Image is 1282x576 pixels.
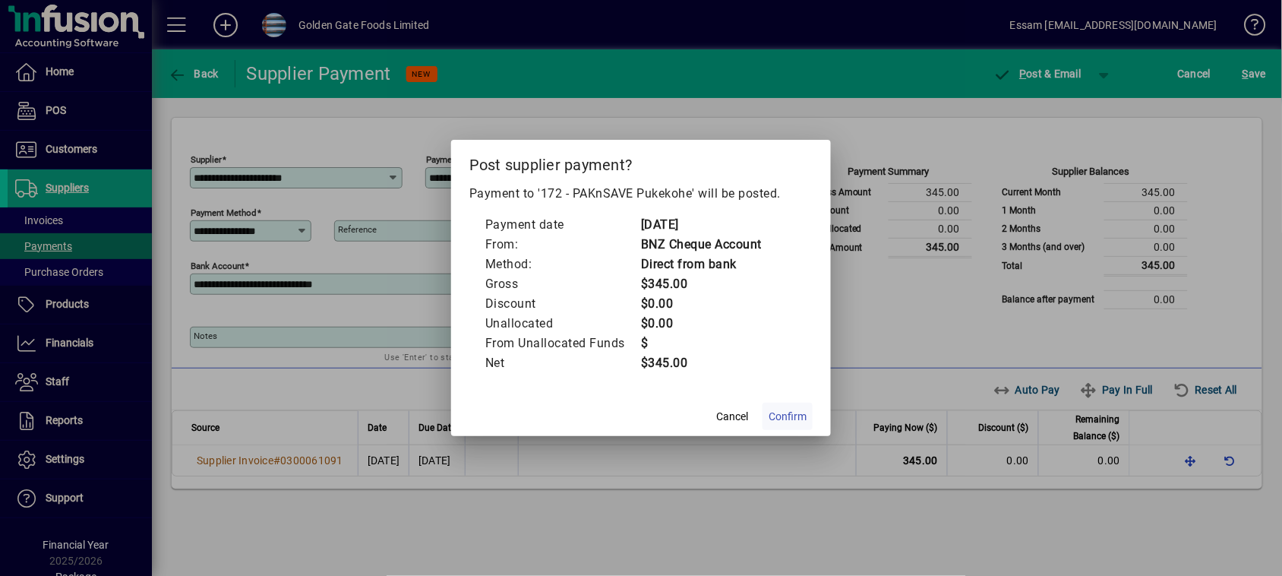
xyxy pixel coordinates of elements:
td: $0.00 [640,314,762,334]
td: $0.00 [640,294,762,314]
td: From: [485,235,640,255]
td: Discount [485,294,640,314]
p: Payment to '172 - PAKnSAVE Pukekohe' will be posted. [469,185,813,203]
td: Payment date [485,215,640,235]
span: Confirm [769,409,807,425]
td: $ [640,334,762,353]
td: Net [485,353,640,373]
td: $345.00 [640,274,762,294]
button: Cancel [708,403,756,430]
td: From Unallocated Funds [485,334,640,353]
button: Confirm [763,403,813,430]
td: [DATE] [640,215,762,235]
span: Cancel [716,409,748,425]
td: Method: [485,255,640,274]
td: Gross [485,274,640,294]
td: Unallocated [485,314,640,334]
td: BNZ Cheque Account [640,235,762,255]
td: $345.00 [640,353,762,373]
td: Direct from bank [640,255,762,274]
h2: Post supplier payment? [451,140,831,184]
